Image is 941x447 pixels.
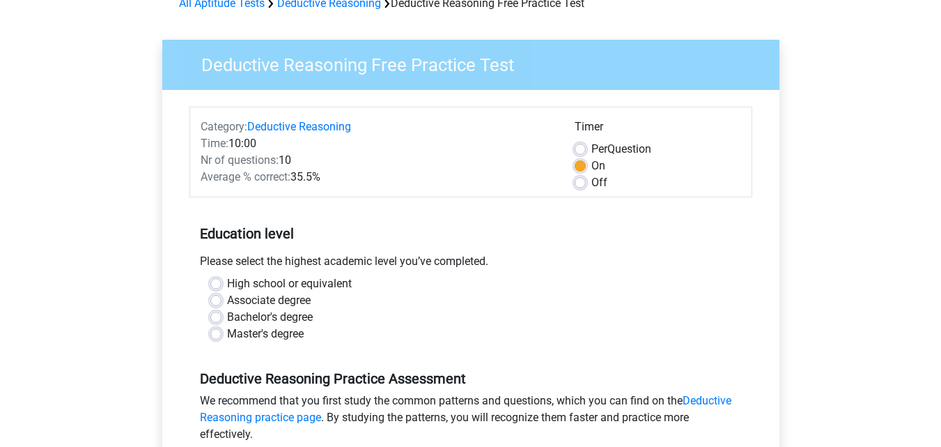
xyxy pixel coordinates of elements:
[190,152,564,169] div: 10
[247,120,351,133] a: Deductive Reasoning
[227,326,304,342] label: Master's degree
[575,119,741,141] div: Timer
[201,120,247,133] span: Category:
[591,174,607,191] label: Off
[227,275,352,292] label: High school or equivalent
[200,370,742,387] h5: Deductive Reasoning Practice Assessment
[591,142,607,156] span: Per
[201,153,279,167] span: Nr of questions:
[201,170,290,183] span: Average % correct:
[190,169,564,185] div: 35.5%
[227,292,311,309] label: Associate degree
[201,137,228,150] span: Time:
[591,141,651,158] label: Question
[190,135,564,152] div: 10:00
[227,309,313,326] label: Bachelor's degree
[591,158,605,174] label: On
[185,49,769,76] h3: Deductive Reasoning Free Practice Test
[200,220,742,248] h5: Education level
[189,253,752,275] div: Please select the highest academic level you’ve completed.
